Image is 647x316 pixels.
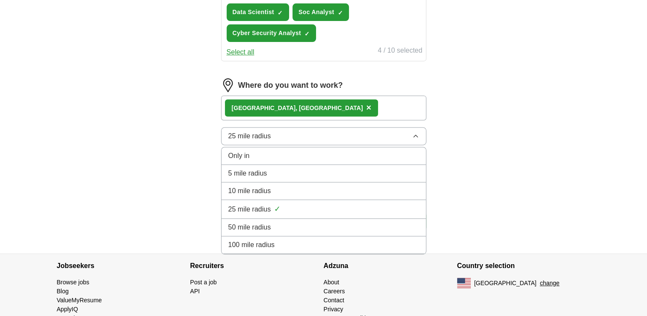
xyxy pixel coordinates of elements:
a: Browse jobs [57,279,89,286]
span: 10 mile radius [228,186,271,196]
button: × [366,101,371,114]
span: 25 mile radius [228,131,271,141]
a: ApplyIQ [57,306,78,313]
button: 25 mile radius [221,127,426,145]
a: Privacy [324,306,343,313]
span: ✓ [337,9,343,16]
label: Where do you want to work? [238,80,343,91]
button: Select all [227,47,254,57]
a: Post a job [190,279,217,286]
span: ✓ [278,9,283,16]
img: US flag [457,278,471,288]
span: 5 mile radius [228,168,267,179]
a: About [324,279,340,286]
span: Soc Analyst [298,8,334,17]
button: Cyber Security Analyst✓ [227,24,316,42]
button: change [540,279,559,288]
a: Contact [324,297,344,304]
a: Careers [324,288,345,295]
div: 4 / 10 selected [378,45,422,57]
a: Blog [57,288,69,295]
button: Soc Analyst✓ [292,3,349,21]
span: ✓ [274,203,281,215]
a: ValueMyResume [57,297,102,304]
span: 100 mile radius [228,240,275,250]
a: API [190,288,200,295]
div: [GEOGRAPHIC_DATA], [GEOGRAPHIC_DATA] [232,104,363,113]
span: 50 mile radius [228,222,271,233]
span: ✓ [304,30,310,37]
span: × [366,103,371,112]
span: Only in [228,151,250,161]
img: location.png [221,78,235,92]
button: Data Scientist✓ [227,3,290,21]
span: 25 mile radius [228,204,271,215]
h4: Country selection [457,254,591,278]
span: Cyber Security Analyst [233,29,301,38]
span: Data Scientist [233,8,275,17]
span: [GEOGRAPHIC_DATA] [474,279,537,288]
